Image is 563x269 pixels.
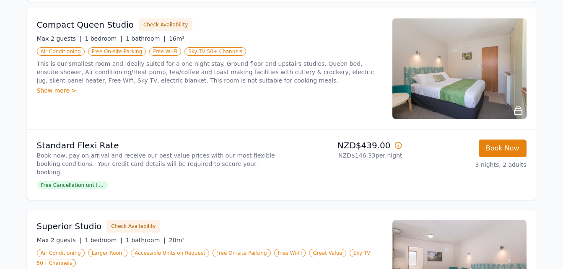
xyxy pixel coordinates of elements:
[213,249,271,257] span: Free On-site Parking
[126,35,166,42] span: 1 bathroom |
[88,47,146,56] span: Free On-site Parking
[131,249,209,257] span: Accessible Units on Request
[37,140,278,151] p: Standard Flexi Rate
[88,249,128,257] span: Larger Room
[37,151,278,176] p: Book now, pay on arrival and receive our best value prices with our most flexible booking conditi...
[479,140,527,157] button: Book Now
[85,237,122,243] span: 1 bedroom |
[126,237,166,243] span: 1 bathroom |
[309,249,346,257] span: Great Value
[274,249,306,257] span: Free Wi-Fi
[139,18,192,31] button: Check Availability
[285,151,402,160] p: NZD$146.33 per night
[37,19,134,31] h3: Compact Queen Studio
[37,181,108,189] span: Free Cancellation until ...
[37,220,102,232] h3: Superior Studio
[149,47,181,56] span: Free Wi-Fi
[184,47,246,56] span: Sky TV 50+ Channels
[106,220,160,233] button: Check Availability
[409,160,527,169] p: 3 nights, 2 adults
[37,35,82,42] span: Max 2 guests |
[169,35,184,42] span: 16m²
[37,86,382,95] div: Show more >
[37,249,85,257] span: Air Conditioning
[37,237,82,243] span: Max 2 guests |
[37,59,382,85] p: This is our smallest room and ideally suited for a one night stay. Ground floor and upstairs stud...
[169,237,184,243] span: 20m²
[85,35,122,42] span: 1 bedroom |
[285,140,402,151] p: NZD$439.00
[37,47,85,56] span: Air Conditioning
